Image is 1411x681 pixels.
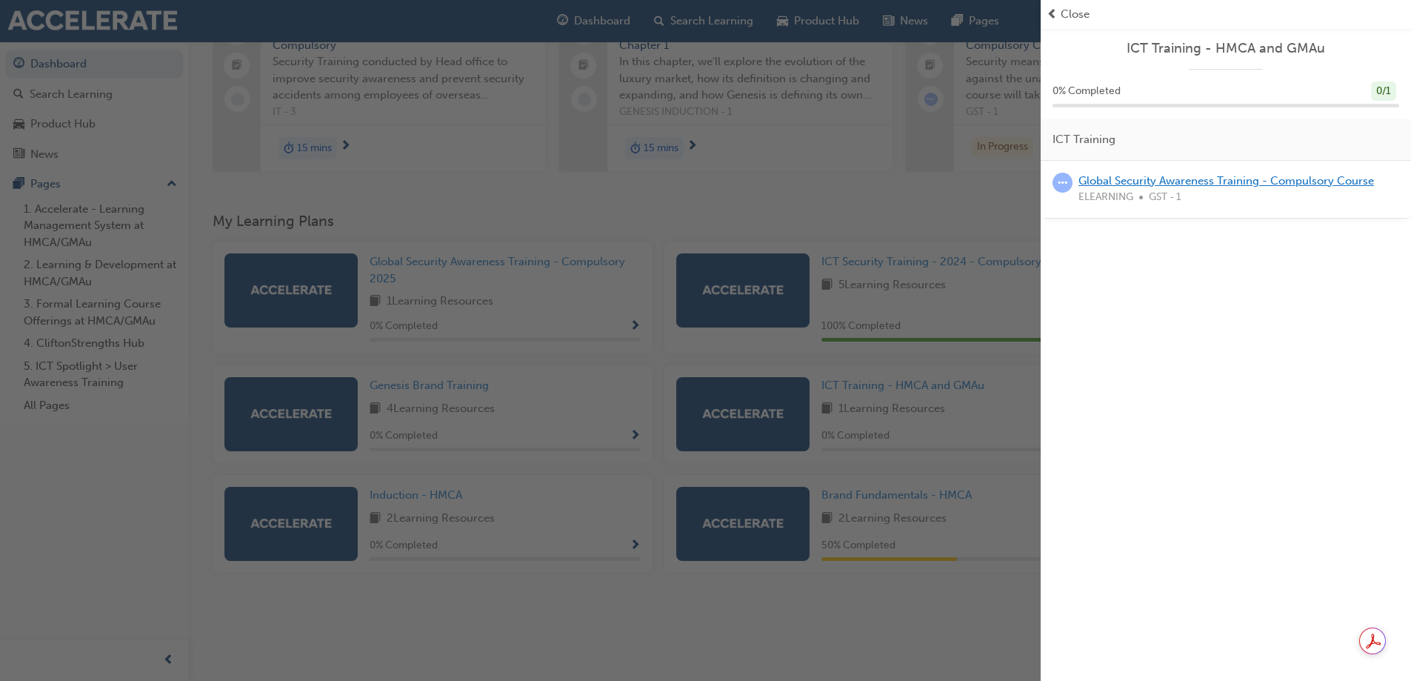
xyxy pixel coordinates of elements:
span: ELEARNING [1078,189,1133,206]
a: Global Security Awareness Training - Compulsory Course [1078,174,1374,187]
span: ICT Training [1053,131,1115,148]
a: ICT Training - HMCA and GMAu [1053,40,1399,57]
button: prev-iconClose [1047,6,1405,23]
span: GST - 1 [1149,189,1181,206]
span: learningRecordVerb_ATTEMPT-icon [1053,173,1073,193]
span: prev-icon [1047,6,1058,23]
span: 0 % Completed [1053,83,1121,100]
div: 0 / 1 [1371,82,1396,102]
span: Close [1061,6,1090,23]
